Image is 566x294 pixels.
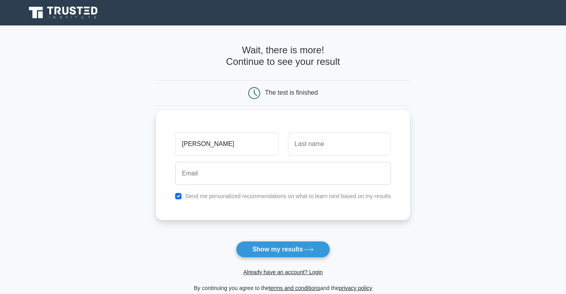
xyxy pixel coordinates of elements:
[156,45,410,68] h4: Wait, there is more! Continue to see your result
[339,285,372,291] a: privacy policy
[236,241,330,258] button: Show my results
[151,283,415,293] div: By continuing you agree to the and the
[288,132,391,156] input: Last name
[175,132,278,156] input: First name
[175,162,391,185] input: Email
[185,193,391,199] label: Send me personalized recommendations on what to learn next based on my results
[243,269,323,275] a: Already have an account? Login
[265,89,318,96] div: The test is finished
[269,285,320,291] a: terms and conditions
